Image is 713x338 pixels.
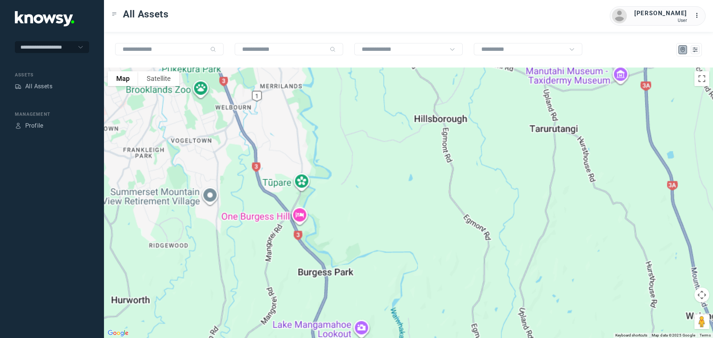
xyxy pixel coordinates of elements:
div: Search [210,46,216,52]
button: Show satellite imagery [138,71,179,86]
button: Toggle fullscreen view [694,71,709,86]
img: Google [106,328,130,338]
div: Assets [15,83,22,90]
div: : [694,11,703,20]
a: AssetsAll Assets [15,82,52,91]
a: Open this area in Google Maps (opens a new window) [106,328,130,338]
div: Toggle Menu [112,12,117,17]
span: All Assets [123,7,169,21]
button: Drag Pegman onto the map to open Street View [694,314,709,329]
div: Management [15,111,89,118]
div: Assets [15,72,89,78]
div: List [692,46,699,53]
a: Terms (opens in new tab) [700,333,711,337]
div: All Assets [25,82,52,91]
img: Application Logo [15,11,74,26]
button: Show street map [108,71,138,86]
button: Keyboard shortcuts [615,333,647,338]
div: [PERSON_NAME] [634,9,687,18]
button: Map camera controls [694,288,709,302]
div: Map [680,46,686,53]
span: Map data ©2025 Google [652,333,695,337]
tspan: ... [695,13,702,18]
a: ProfileProfile [15,121,43,130]
div: Search [330,46,336,52]
div: : [694,11,703,21]
div: Profile [25,121,43,130]
img: avatar.png [612,9,627,23]
div: User [634,18,687,23]
div: Profile [15,122,22,129]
